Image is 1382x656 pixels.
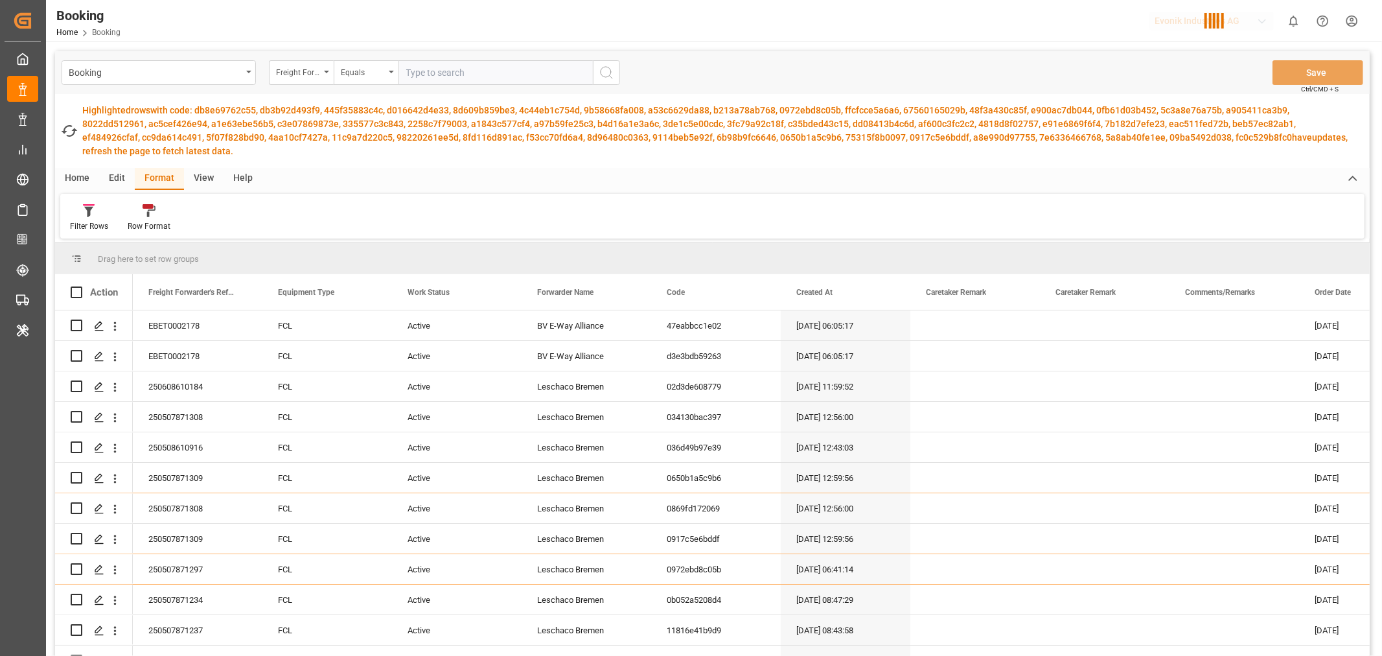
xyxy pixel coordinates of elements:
[135,168,184,190] div: Format
[651,554,781,584] div: 0972ebd8c05b
[55,554,133,585] div: Press SPACE to select this row.
[781,463,910,493] div: [DATE] 12:59:56
[55,310,133,341] div: Press SPACE to select this row.
[522,341,651,371] div: BV E-Way Alliance
[1149,8,1279,33] button: Evonik Industries AG
[667,288,685,297] span: Code
[781,310,910,340] div: [DATE] 06:05:17
[262,402,392,432] div: FCL
[398,60,593,85] input: Type to search
[781,493,910,523] div: [DATE] 12:56:00
[1301,84,1339,94] span: Ctrl/CMD + S
[278,288,334,297] span: Equipment Type
[1315,288,1351,297] span: Order Date
[133,615,262,645] div: 250507871237
[133,371,262,401] div: 250608610184
[224,168,262,190] div: Help
[55,585,133,615] div: Press SPACE to select this row.
[651,524,781,554] div: 0917c5e6bddf
[781,615,910,645] div: [DATE] 08:43:58
[796,288,833,297] span: Created At
[651,615,781,645] div: 11816e41b9d9
[392,524,522,554] div: Active
[55,615,133,646] div: Press SPACE to select this row.
[392,341,522,371] div: Active
[1185,288,1255,297] span: Comments/Remarks
[262,310,392,340] div: FCL
[133,310,262,340] div: EBET0002178
[392,463,522,493] div: Active
[651,432,781,462] div: 036d49b97e39
[128,220,170,232] div: Row Format
[133,341,262,371] div: EBET0002178
[522,463,651,493] div: Leschaco Bremen
[262,493,392,523] div: FCL
[926,288,986,297] span: Caretaker Remark
[334,60,398,85] button: open menu
[522,524,651,554] div: Leschaco Bremen
[82,104,1350,158] div: Highlighted with code: db8e69762c55, db3b92d493f9, 445f35883c4c, d016642d4e33, 8d609b859be3, 4c44...
[1308,6,1337,36] button: Help Center
[341,64,385,78] div: Equals
[262,524,392,554] div: FCL
[62,60,256,85] button: open menu
[133,463,262,493] div: 250507871309
[262,341,392,371] div: FCL
[55,524,133,554] div: Press SPACE to select this row.
[1279,6,1308,36] button: show 0 new notifications
[392,371,522,401] div: Active
[55,402,133,432] div: Press SPACE to select this row.
[133,402,262,432] div: 250507871308
[90,287,118,298] div: Action
[133,554,262,584] div: 250507871297
[651,402,781,432] div: 034130bac397
[131,105,150,115] span: rows
[522,615,651,645] div: Leschaco Bremen
[133,493,262,523] div: 250507871308
[1273,60,1363,85] button: Save
[55,371,133,402] div: Press SPACE to select this row.
[781,432,910,462] div: [DATE] 12:43:03
[98,254,199,264] span: Drag here to set row groups
[522,371,651,401] div: Leschaco Bremen
[55,341,133,371] div: Press SPACE to select this row.
[408,288,450,297] span: Work Status
[392,432,522,462] div: Active
[651,585,781,615] div: 0b052a5208d4
[651,371,781,401] div: 02d3de608779
[184,168,224,190] div: View
[56,28,78,37] a: Home
[392,402,522,432] div: Active
[99,168,135,190] div: Edit
[262,554,392,584] div: FCL
[262,432,392,462] div: FCL
[781,341,910,371] div: [DATE] 06:05:17
[55,168,99,190] div: Home
[392,585,522,615] div: Active
[55,432,133,463] div: Press SPACE to select this row.
[522,432,651,462] div: Leschaco Bremen
[651,310,781,340] div: 47eabbcc1e02
[392,310,522,340] div: Active
[781,585,910,615] div: [DATE] 08:47:29
[133,432,262,462] div: 250508610916
[133,585,262,615] div: 250507871234
[651,463,781,493] div: 0650b1a5c9b6
[262,615,392,645] div: FCL
[522,493,651,523] div: Leschaco Bremen
[1292,132,1312,143] span: have
[651,341,781,371] div: d3e3bdb59263
[781,554,910,584] div: [DATE] 06:41:14
[55,493,133,524] div: Press SPACE to select this row.
[781,402,910,432] div: [DATE] 12:56:00
[262,463,392,493] div: FCL
[133,524,262,554] div: 250507871309
[593,60,620,85] button: search button
[392,615,522,645] div: Active
[148,288,235,297] span: Freight Forwarder's Reference No.
[276,64,320,78] div: Freight Forwarder's Reference No.
[781,371,910,401] div: [DATE] 11:59:52
[1055,288,1116,297] span: Caretaker Remark
[537,288,593,297] span: Forwarder Name
[781,524,910,554] div: [DATE] 12:59:56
